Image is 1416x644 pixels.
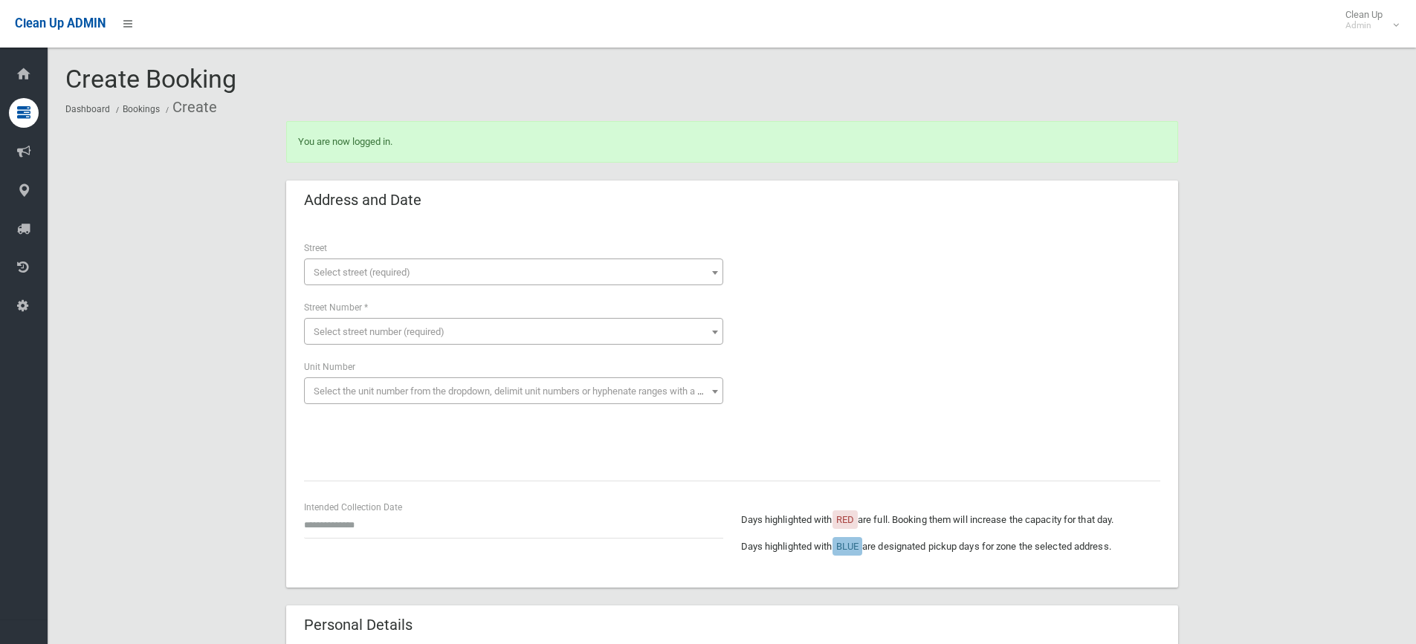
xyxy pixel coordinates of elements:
[836,541,859,552] span: BLUE
[286,186,439,215] header: Address and Date
[286,611,430,640] header: Personal Details
[1345,20,1383,31] small: Admin
[314,326,444,337] span: Select street number (required)
[741,511,1160,529] p: Days highlighted with are full. Booking them will increase the capacity for that day.
[65,64,236,94] span: Create Booking
[162,94,217,121] li: Create
[836,514,854,525] span: RED
[314,267,410,278] span: Select street (required)
[123,104,160,114] a: Bookings
[286,121,1178,163] div: You are now logged in.
[314,386,729,397] span: Select the unit number from the dropdown, delimit unit numbers or hyphenate ranges with a comma
[15,16,106,30] span: Clean Up ADMIN
[1338,9,1397,31] span: Clean Up
[741,538,1160,556] p: Days highlighted with are designated pickup days for zone the selected address.
[65,104,110,114] a: Dashboard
